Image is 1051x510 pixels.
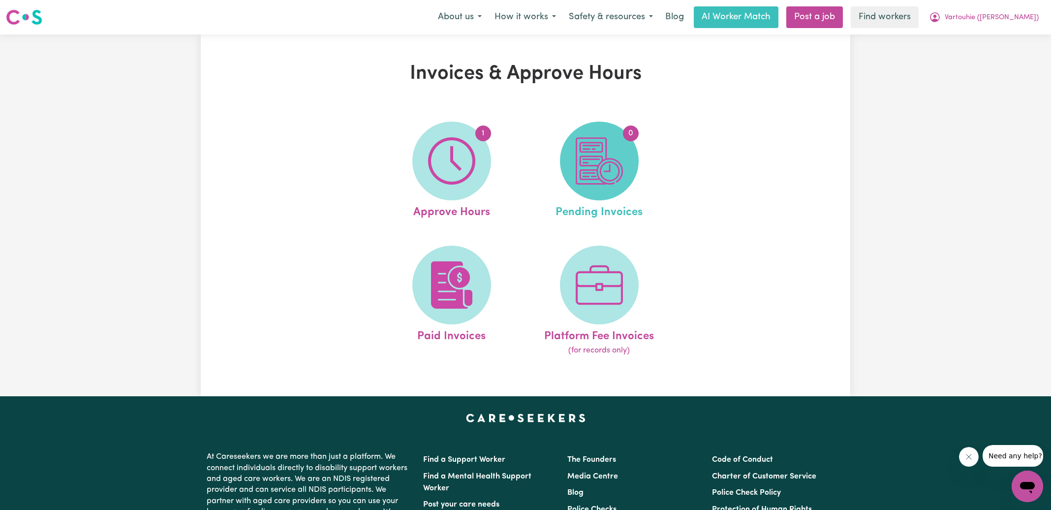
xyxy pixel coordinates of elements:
[983,445,1043,467] iframe: Message from company
[851,6,919,28] a: Find workers
[567,473,618,480] a: Media Centre
[556,200,643,221] span: Pending Invoices
[381,246,523,357] a: Paid Invoices
[423,501,499,509] a: Post your care needs
[381,122,523,221] a: Approve Hours
[567,489,584,497] a: Blog
[1012,471,1043,502] iframe: Button to launch messaging window
[712,456,773,464] a: Code of Conduct
[6,6,42,29] a: Careseekers logo
[562,7,659,28] button: Safety & resources
[712,473,816,480] a: Charter of Customer Service
[423,456,505,464] a: Find a Support Worker
[694,6,778,28] a: AI Worker Match
[623,126,639,141] span: 0
[488,7,562,28] button: How it works
[528,122,670,221] a: Pending Invoices
[786,6,843,28] a: Post a job
[567,456,616,464] a: The Founders
[423,473,531,492] a: Find a Mental Health Support Worker
[315,62,736,86] h1: Invoices & Approve Hours
[432,7,488,28] button: About us
[959,447,979,467] iframe: Close message
[923,7,1045,28] button: My Account
[475,126,491,141] span: 1
[544,324,654,345] span: Platform Fee Invoices
[413,200,490,221] span: Approve Hours
[417,324,486,345] span: Paid Invoices
[466,414,586,422] a: Careseekers home page
[568,345,630,356] span: (for records only)
[712,489,781,497] a: Police Check Policy
[6,8,42,26] img: Careseekers logo
[945,12,1039,23] span: Vartouhie ([PERSON_NAME])
[528,246,670,357] a: Platform Fee Invoices(for records only)
[659,6,690,28] a: Blog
